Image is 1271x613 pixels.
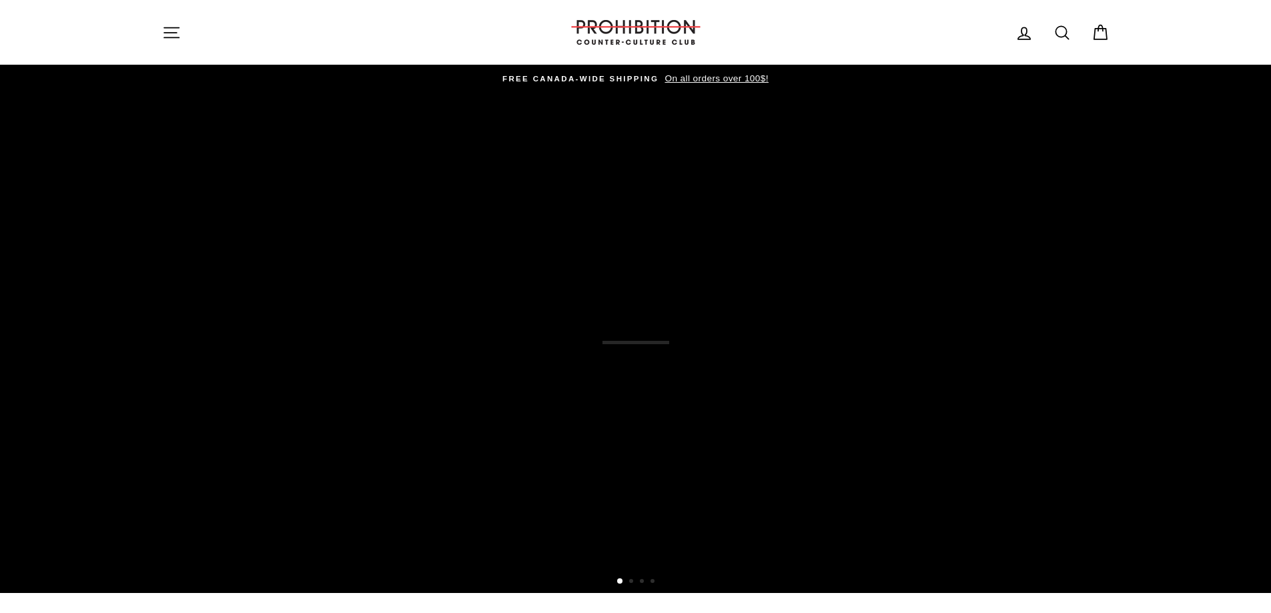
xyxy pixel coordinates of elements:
[569,20,703,45] img: PROHIBITION COUNTER-CULTURE CLUB
[502,75,659,83] span: FREE CANADA-WIDE SHIPPING
[640,579,647,586] button: 3
[617,578,624,585] button: 1
[651,579,657,586] button: 4
[661,73,768,83] span: On all orders over 100$!
[165,71,1106,86] a: FREE CANADA-WIDE SHIPPING On all orders over 100$!
[629,579,636,586] button: 2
